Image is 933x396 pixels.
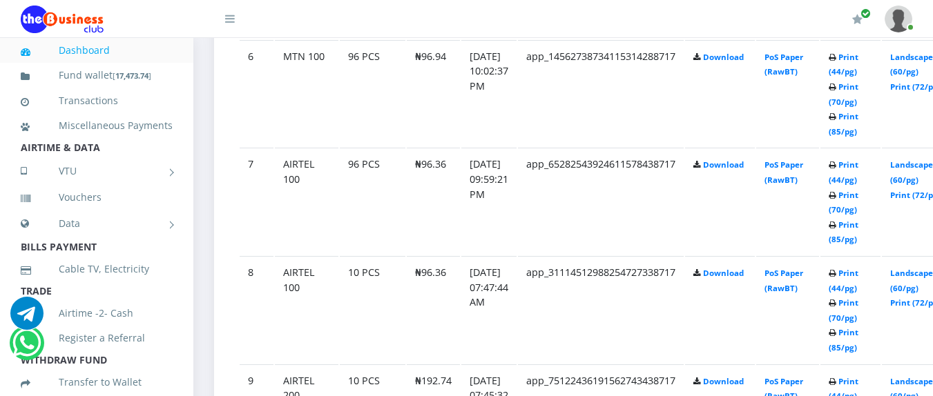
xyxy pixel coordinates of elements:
td: app_31114512988254727338717 [518,256,684,363]
a: Print (44/pg) [829,159,858,185]
a: Print (70/pg) [829,190,858,215]
small: [ ] [113,70,151,81]
td: app_65282543924611578438717 [518,148,684,255]
a: PoS Paper (RawBT) [764,52,803,77]
img: Logo [21,6,104,33]
a: Dashboard [21,34,173,66]
a: Data [21,206,173,241]
a: Download [703,376,744,386]
td: 96 PCS [340,148,405,255]
a: Chat for support [12,337,41,359]
td: app_14562738734115314288717 [518,40,684,147]
a: VTU [21,154,173,188]
a: Print (44/pg) [829,268,858,293]
td: 8 [240,256,273,363]
a: Print (70/pg) [829,297,858,323]
b: 17,473.74 [115,70,148,81]
td: 10 PCS [340,256,405,363]
a: Fund wallet[17,473.74] [21,59,173,92]
td: 7 [240,148,273,255]
a: Chat for support [10,307,44,330]
a: Print (44/pg) [829,52,858,77]
a: Print (85/pg) [829,327,858,353]
span: Renew/Upgrade Subscription [860,8,871,19]
a: Vouchers [21,181,173,213]
td: 96 PCS [340,40,405,147]
td: ₦96.36 [407,148,460,255]
td: ₦96.36 [407,256,460,363]
td: 6 [240,40,273,147]
a: Miscellaneous Payments [21,110,173,141]
a: Airtime -2- Cash [21,297,173,329]
td: ₦96.94 [407,40,460,147]
a: PoS Paper (RawBT) [764,268,803,293]
td: [DATE] 09:59:21 PM [461,148,517,255]
img: User [885,6,912,32]
td: MTN 100 [275,40,338,147]
a: PoS Paper (RawBT) [764,159,803,185]
a: Cable TV, Electricity [21,253,173,285]
td: [DATE] 10:02:37 PM [461,40,517,147]
a: Landscape (60/pg) [890,52,933,77]
a: Landscape (60/pg) [890,268,933,293]
a: Download [703,159,744,170]
td: AIRTEL 100 [275,256,338,363]
a: Download [703,52,744,62]
a: Print (85/pg) [829,219,858,245]
a: Landscape (60/pg) [890,159,933,185]
td: AIRTEL 100 [275,148,338,255]
i: Renew/Upgrade Subscription [852,14,863,25]
a: Print (70/pg) [829,81,858,107]
a: Download [703,268,744,278]
a: Print (85/pg) [829,111,858,137]
a: Transactions [21,85,173,117]
td: [DATE] 07:47:44 AM [461,256,517,363]
a: Register a Referral [21,322,173,354]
